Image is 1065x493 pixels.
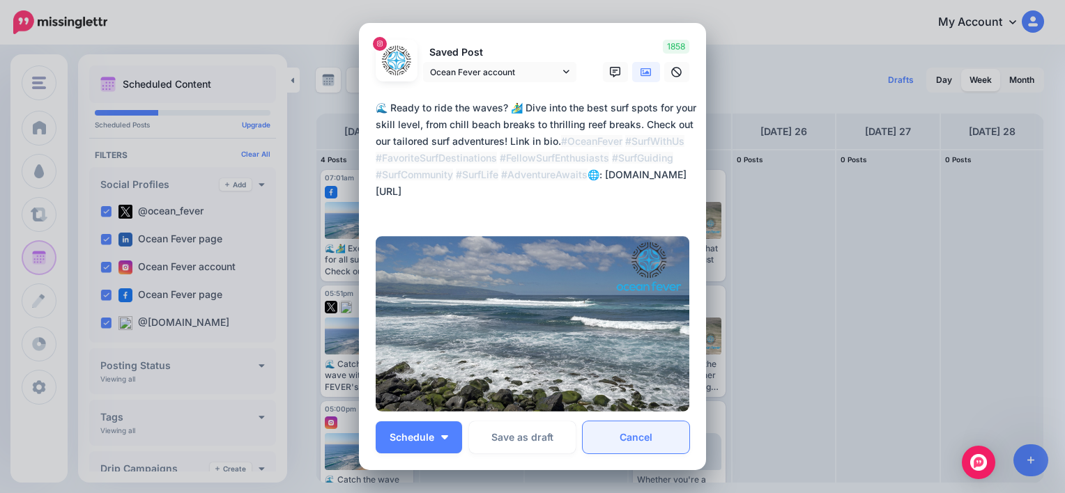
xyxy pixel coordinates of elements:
div: 🌊 Ready to ride the waves? 🏄‍♂️ Dive into the best surf spots for your skill level, from chill be... [376,100,696,200]
a: Ocean Fever account [423,62,576,82]
img: SU07TDCGI8GUICXUIGAGDPKBHWUTQV17.png [376,236,689,412]
button: Schedule [376,421,462,453]
p: Saved Post [423,45,576,61]
span: Ocean Fever account [430,65,560,79]
span: 1858 [663,40,689,54]
img: arrow-down-white.png [441,435,448,439]
span: Schedule [390,432,434,442]
a: Cancel [583,421,689,453]
img: 107422651_701898550356862_7250447219391080480_n-bsa149580.jpg [380,44,413,77]
div: Open Intercom Messenger [962,446,995,479]
button: Save as draft [469,421,576,453]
